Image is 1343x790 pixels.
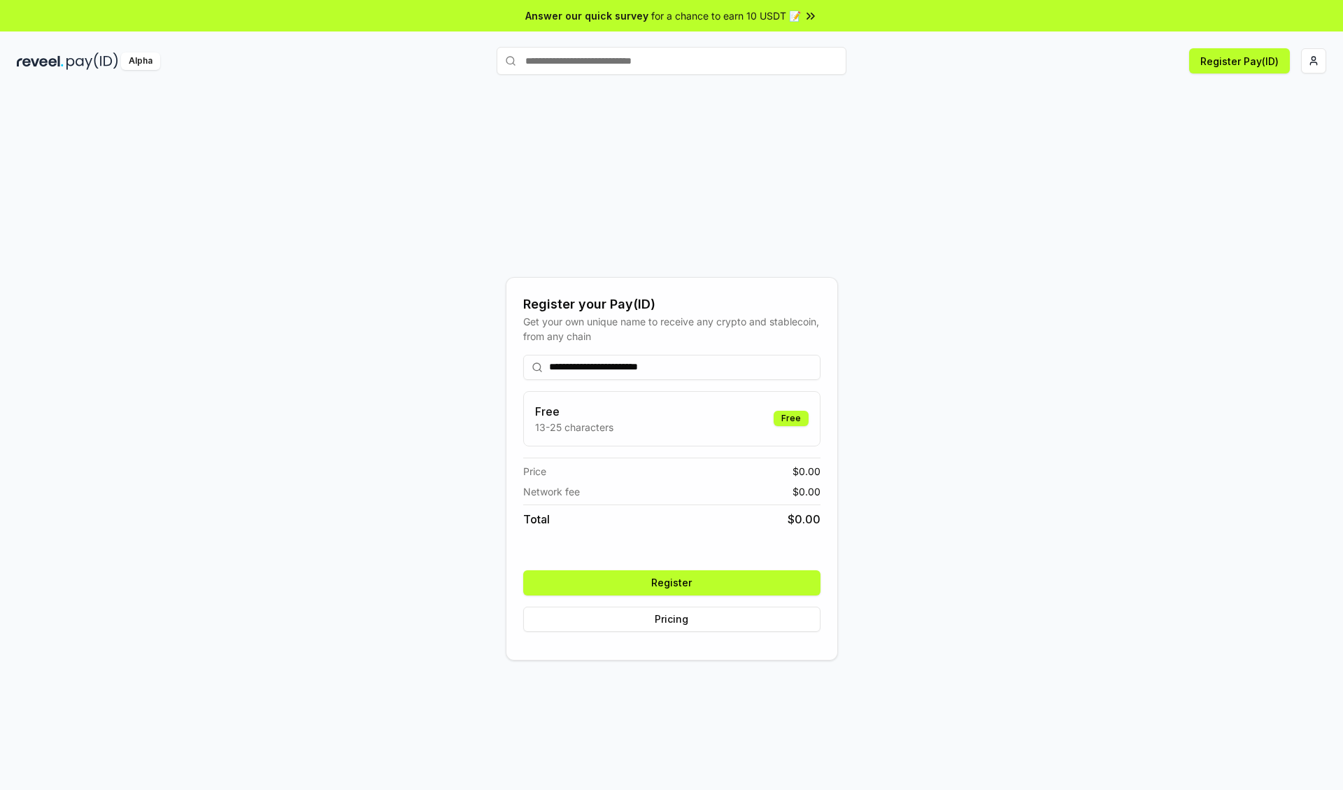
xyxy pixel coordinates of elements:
[651,8,801,23] span: for a chance to earn 10 USDT 📝
[523,484,580,499] span: Network fee
[523,511,550,528] span: Total
[66,52,118,70] img: pay_id
[1189,48,1290,73] button: Register Pay(ID)
[535,403,613,420] h3: Free
[793,464,820,479] span: $ 0.00
[525,8,648,23] span: Answer our quick survey
[788,511,820,528] span: $ 0.00
[17,52,64,70] img: reveel_dark
[523,295,820,314] div: Register your Pay(ID)
[523,607,820,632] button: Pricing
[523,570,820,595] button: Register
[121,52,160,70] div: Alpha
[523,314,820,344] div: Get your own unique name to receive any crypto and stablecoin, from any chain
[774,411,809,426] div: Free
[793,484,820,499] span: $ 0.00
[535,420,613,435] p: 13-25 characters
[523,464,546,479] span: Price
